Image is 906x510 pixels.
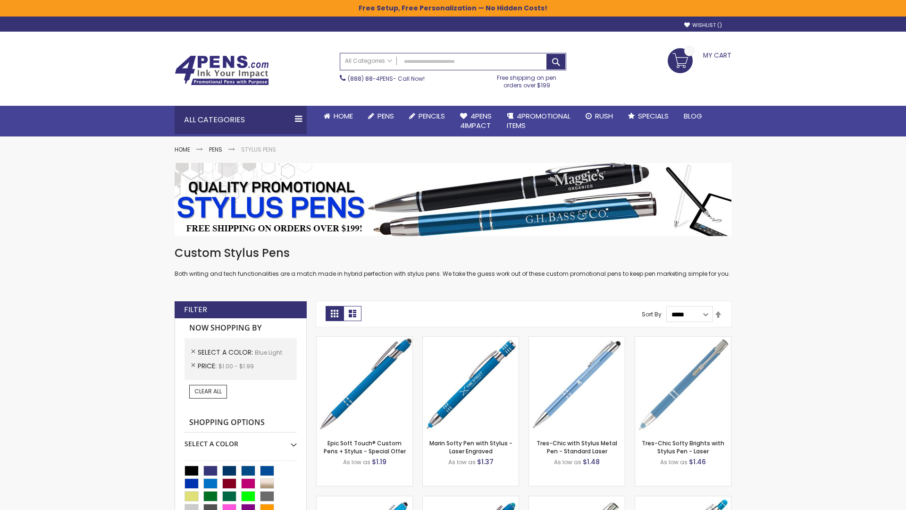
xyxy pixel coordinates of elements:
strong: Stylus Pens [241,145,276,153]
strong: Shopping Options [185,413,297,433]
span: $1.37 [477,457,494,467]
img: Tres-Chic Softy Brights with Stylus Pen - Laser-Blue - Light [635,337,731,433]
span: Price [198,361,218,371]
a: 4P-MS8B-Blue - Light [317,336,412,344]
a: Tres-Chic Softy Brights with Stylus Pen - Laser [642,439,724,455]
a: Wishlist [684,22,722,29]
span: Home [334,111,353,121]
h1: Custom Stylus Pens [175,246,731,261]
a: Tres-Chic with Stylus Metal Pen - Standard Laser-Blue - Light [529,336,625,344]
span: $1.00 - $1.99 [218,362,254,370]
a: Home [175,145,190,153]
span: Clear All [194,387,222,395]
a: Epic Soft Touch® Custom Pens + Stylus - Special Offer [324,439,406,455]
img: Marin Softy Pen with Stylus - Laser Engraved-Blue - Light [423,337,519,433]
strong: Filter [184,305,207,315]
span: Pencils [419,111,445,121]
a: Tres-Chic with Stylus Metal Pen - Standard Laser [537,439,617,455]
span: Blog [684,111,702,121]
a: 4Pens4impact [453,106,499,136]
strong: Grid [326,306,344,321]
span: 4Pens 4impact [460,111,492,130]
a: Specials [621,106,676,127]
div: Both writing and tech functionalities are a match made in hybrid perfection with stylus pens. We ... [175,246,731,278]
a: Marin Softy Pen with Stylus - Laser Engraved [429,439,512,455]
span: As low as [448,458,476,466]
a: Pens [209,145,222,153]
a: Clear All [189,385,227,398]
div: All Categories [175,106,307,134]
label: Sort By [642,310,662,318]
div: Select A Color [185,433,297,449]
a: Home [316,106,361,127]
span: As low as [660,458,688,466]
span: 4PROMOTIONAL ITEMS [507,111,570,130]
a: Pens [361,106,402,127]
span: - Call Now! [348,75,425,83]
span: Pens [377,111,394,121]
a: Tres-Chic Touch Pen - Standard Laser-Blue - Light [529,496,625,504]
a: Pencils [402,106,453,127]
a: Rush [578,106,621,127]
a: Blog [676,106,710,127]
a: Marin Softy Pen with Stylus - Laser Engraved-Blue - Light [423,336,519,344]
a: Tres-Chic Softy Brights with Stylus Pen - Laser-Blue - Light [635,336,731,344]
a: (888) 88-4PENS [348,75,393,83]
span: As low as [554,458,581,466]
img: 4P-MS8B-Blue - Light [317,337,412,433]
a: Phoenix Softy Brights with Stylus Pen - Laser-Blue - Light [635,496,731,504]
span: $1.46 [689,457,706,467]
span: As low as [343,458,370,466]
span: $1.48 [583,457,600,467]
a: 4PROMOTIONALITEMS [499,106,578,136]
img: 4Pens Custom Pens and Promotional Products [175,55,269,85]
img: Stylus Pens [175,163,731,236]
span: Select A Color [198,348,255,357]
a: All Categories [340,53,397,69]
span: $1.19 [372,457,386,467]
span: All Categories [345,57,392,65]
strong: Now Shopping by [185,318,297,338]
a: Ellipse Stylus Pen - Standard Laser-Blue - Light [317,496,412,504]
a: Ellipse Softy Brights with Stylus Pen - Laser-Blue - Light [423,496,519,504]
span: Specials [638,111,669,121]
span: Blue Light [255,348,282,357]
img: Tres-Chic with Stylus Metal Pen - Standard Laser-Blue - Light [529,337,625,433]
span: Rush [595,111,613,121]
div: Free shipping on pen orders over $199 [487,70,567,89]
